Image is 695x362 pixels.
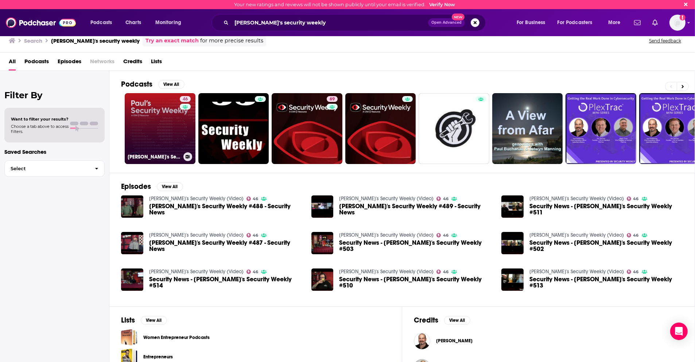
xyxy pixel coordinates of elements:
[6,16,76,30] img: Podchaser - Follow, Share and Rate Podcasts
[444,316,470,325] button: View All
[452,14,465,20] span: New
[669,15,686,31] button: Show profile menu
[669,15,686,31] img: User Profile
[603,17,630,28] button: open menu
[649,16,661,29] a: Show notifications dropdown
[149,268,244,275] a: Paul's Security Weekly (Video)
[327,96,338,102] a: 69
[125,93,195,164] a: 46[PERSON_NAME]'s Security Weekly (Video)
[58,56,81,71] span: Episodes
[128,154,180,160] h3: [PERSON_NAME]'s Security Weekly (Video)
[339,240,493,252] a: Security News - Paul's Security Weekly #503
[121,316,135,325] h2: Lists
[339,240,493,252] span: Security News - [PERSON_NAME]'s Security Weekly #503
[627,270,639,274] a: 46
[24,37,42,44] h3: Search
[647,38,683,44] button: Send feedback
[143,353,173,361] a: Entrepreneurs
[627,233,639,237] a: 46
[9,56,16,71] a: All
[443,270,449,274] span: 46
[529,240,683,252] a: Security News - Paul's Security Weekly #502
[272,93,342,164] a: 69
[517,18,545,28] span: For Business
[529,232,624,238] a: Paul's Security Weekly (Video)
[143,334,210,342] a: Women Entrepreneur Podcasts
[149,240,303,252] a: Paul's Security Weekly #487 - Security News
[157,182,183,191] button: View All
[155,18,181,28] span: Monitoring
[631,16,644,29] a: Show notifications dropdown
[246,233,259,237] a: 46
[529,195,624,202] a: Paul's Security Weekly (Video)
[121,329,137,346] a: Women Entrepreneur Podcasts
[246,197,259,201] a: 46
[90,56,114,71] span: Networks
[51,37,140,44] h3: [PERSON_NAME]'s security weekly
[149,240,303,252] span: [PERSON_NAME]'s Security Weekly #487 - Security News
[24,56,49,71] span: Podcasts
[311,268,334,291] a: Security News - Paul's Security Weekly #510
[5,166,89,171] span: Select
[501,232,524,254] img: Security News - Paul's Security Weekly #502
[339,203,493,216] span: [PERSON_NAME]'s Security Weekly #489 - Security News
[529,240,683,252] span: Security News - [PERSON_NAME]'s Security Weekly #502
[529,203,683,216] span: Security News - [PERSON_NAME]'s Security Weekly #511
[123,56,142,71] a: Credits
[150,17,191,28] button: open menu
[553,17,603,28] button: open menu
[443,197,449,201] span: 46
[436,338,473,344] a: Paul Asadoorian
[121,232,143,254] a: Paul's Security Weekly #487 - Security News
[121,182,151,191] h2: Episodes
[90,18,112,28] span: Podcasts
[311,195,334,218] img: Paul's Security Weekly #489 - Security News
[200,37,263,45] span: for more precise results
[145,37,199,45] a: Try an exact match
[669,15,686,31] span: Logged in as sgibby
[558,18,593,28] span: For Podcasters
[149,276,303,289] span: Security News - [PERSON_NAME]'s Security Weekly #514
[436,233,449,237] a: 46
[234,2,455,7] div: Your new ratings and reviews will not be shown publicly until your email is verified.
[414,333,430,349] img: Paul Asadoorian
[670,323,688,340] div: Open Intercom Messenger
[501,268,524,291] img: Security News - Paul's Security Weekly #513
[430,2,455,7] a: Verify Now
[125,18,141,28] span: Charts
[4,90,105,100] h2: Filter By
[253,270,258,274] span: 46
[680,15,686,20] svg: Email not verified
[443,234,449,237] span: 46
[330,96,335,103] span: 69
[339,276,493,289] span: Security News - [PERSON_NAME]'s Security Weekly #510
[149,276,303,289] a: Security News - Paul's Security Weekly #514
[151,56,162,71] span: Lists
[311,232,334,254] img: Security News - Paul's Security Weekly #503
[529,203,683,216] a: Security News - Paul's Security Weekly #511
[85,17,121,28] button: open menu
[633,234,639,237] span: 46
[4,148,105,155] p: Saved Searches
[501,195,524,218] a: Security News - Paul's Security Weekly #511
[246,270,259,274] a: 46
[149,195,244,202] a: Paul's Security Weekly (Video)
[180,96,191,102] a: 46
[608,18,621,28] span: More
[121,268,143,291] a: Security News - Paul's Security Weekly #514
[529,276,683,289] span: Security News - [PERSON_NAME]'s Security Weekly #513
[253,234,258,237] span: 46
[633,270,639,274] span: 46
[529,268,624,275] a: Paul's Security Weekly (Video)
[232,17,428,28] input: Search podcasts, credits, & more...
[183,96,188,103] span: 46
[11,117,69,122] span: Want to filter your results?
